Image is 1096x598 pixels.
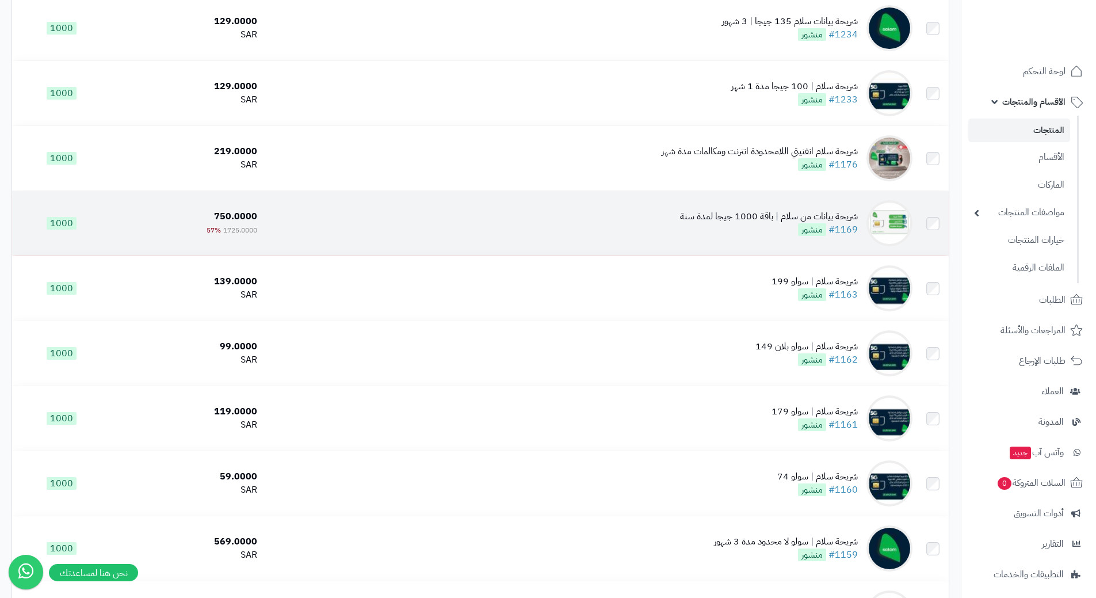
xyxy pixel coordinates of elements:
[47,87,77,100] span: 1000
[828,223,858,237] a: #1169
[115,145,257,158] div: 219.0000
[968,378,1089,405] a: العملاء
[1000,322,1066,338] span: المراجعات والأسئلة
[968,145,1070,170] a: الأقسام
[968,173,1070,197] a: الماركات
[798,353,826,366] span: منشور
[798,93,826,106] span: منشور
[772,405,858,418] div: شريحة سلام | سولو 179
[866,525,912,572] img: شريحة سلام | سولو لا محدود مدة 3 شهور
[968,286,1089,314] a: الطلبات
[828,288,858,302] a: #1163
[115,353,257,367] div: SAR
[998,477,1011,490] span: 0
[866,135,912,181] img: شريحة سلام انفنيتي اللامحدودة انترنت ومكالمات مدة شهر
[828,93,858,106] a: #1233
[115,275,257,288] div: 139.0000
[798,483,826,496] span: منشور
[115,158,257,172] div: SAR
[994,566,1064,582] span: التطبيقات والخدمات
[1002,94,1066,110] span: الأقسام والمنتجات
[866,460,912,506] img: شريحة سلام | سولو 74
[798,223,826,236] span: منشور
[1038,414,1064,430] span: المدونة
[828,418,858,432] a: #1161
[968,500,1089,527] a: أدوات التسويق
[1042,536,1064,552] span: التقارير
[968,530,1089,558] a: التقارير
[115,549,257,562] div: SAR
[968,228,1070,253] a: خيارات المنتجات
[798,288,826,301] span: منشور
[47,347,77,360] span: 1000
[115,80,257,93] div: 129.0000
[115,28,257,41] div: SAR
[1039,292,1066,308] span: الطلبات
[47,282,77,295] span: 1000
[968,200,1070,225] a: مواصفات المنتجات
[115,93,257,106] div: SAR
[828,28,858,41] a: #1234
[968,58,1089,85] a: لوحة التحكم
[866,5,912,51] img: شريحة بيانات سلام 135 جيجا | 3 شهور
[866,70,912,116] img: شريحة سلام | 100 جيجا مدة 1 شهر
[968,119,1070,142] a: المنتجات
[47,477,77,490] span: 1000
[214,210,257,223] span: 750.0000
[798,418,826,431] span: منشور
[798,158,826,171] span: منشور
[866,200,912,246] img: شريحة بيانات من سلام | باقة 1000 جيجا لمدة سنة
[115,340,257,353] div: 99.0000
[115,535,257,549] div: 569.0000
[828,483,858,497] a: #1160
[866,330,912,376] img: شريحة سلام | سولو بلان 149
[47,22,77,35] span: 1000
[1010,447,1031,459] span: جديد
[772,275,858,288] div: شريحة سلام | سولو 199
[680,210,858,223] div: شريحة بيانات من سلام | باقة 1000 جيجا لمدة سنة
[115,470,257,483] div: 59.0000
[115,418,257,432] div: SAR
[828,548,858,562] a: #1159
[968,256,1070,280] a: الملفات الرقمية
[828,158,858,172] a: #1176
[798,549,826,561] span: منشور
[662,145,858,158] div: شريحة سلام انفنيتي اللامحدودة انترنت ومكالمات مدة شهر
[968,347,1089,375] a: طلبات الإرجاع
[223,225,257,235] span: 1725.0000
[866,265,912,311] img: شريحة سلام | سولو 199
[798,28,826,41] span: منشور
[968,408,1089,436] a: المدونة
[115,15,257,28] div: 129.0000
[1023,63,1066,79] span: لوحة التحكم
[115,288,257,302] div: SAR
[115,405,257,418] div: 119.0000
[731,80,858,93] div: شريحة سلام | 100 جيجا مدة 1 شهر
[755,340,858,353] div: شريحة سلام | سولو بلان 149
[115,483,257,497] div: SAR
[47,217,77,230] span: 1000
[1014,505,1064,521] span: أدوات التسويق
[828,353,858,367] a: #1162
[47,542,77,555] span: 1000
[714,535,858,549] div: شريحة سلام | سولو لا محدود مدة 3 شهور
[968,561,1089,588] a: التطبيقات والخدمات
[1009,444,1064,460] span: وآتس آب
[722,15,858,28] div: شريحة بيانات سلام 135 جيجا | 3 شهور
[866,395,912,441] img: شريحة سلام | سولو 179
[207,225,221,235] span: 57%
[968,317,1089,344] a: المراجعات والأسئلة
[777,470,858,483] div: شريحة سلام | سولو 74
[1041,383,1064,399] span: العملاء
[47,412,77,425] span: 1000
[47,152,77,165] span: 1000
[1019,353,1066,369] span: طلبات الإرجاع
[968,469,1089,497] a: السلات المتروكة0
[968,439,1089,466] a: وآتس آبجديد
[996,475,1066,491] span: السلات المتروكة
